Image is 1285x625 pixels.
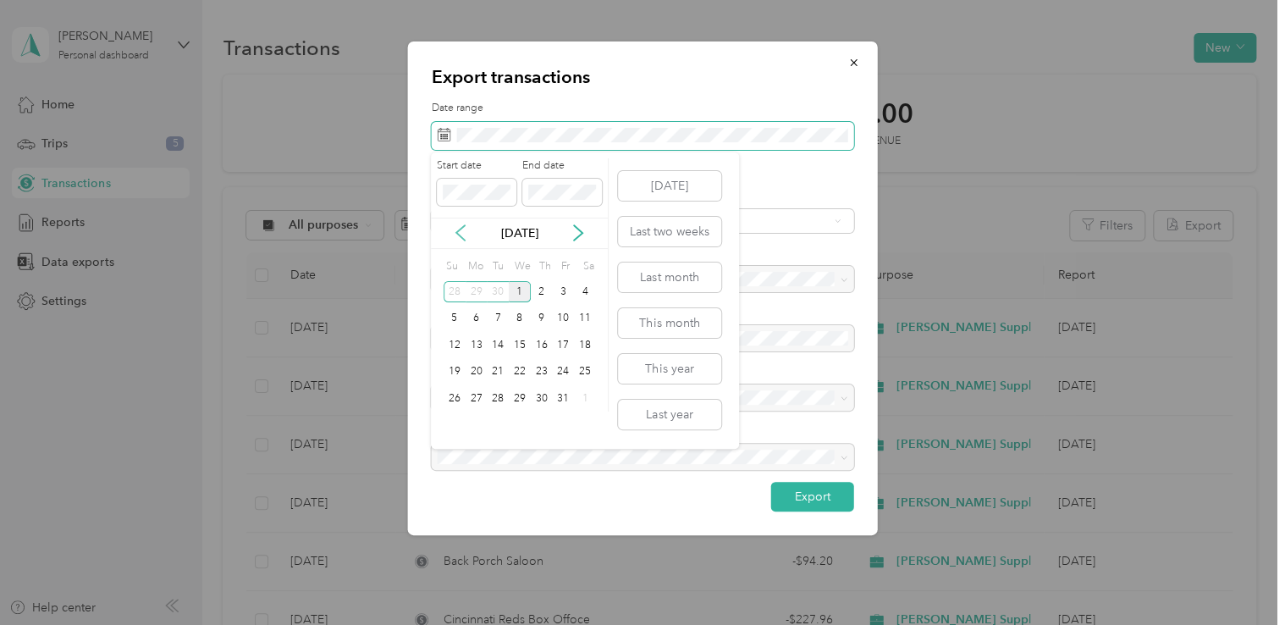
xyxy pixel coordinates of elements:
label: Start date [437,158,516,174]
button: Last year [618,400,721,429]
div: 5 [444,308,466,329]
div: Tu [489,255,505,279]
div: 28 [487,388,509,409]
div: 29 [466,281,488,302]
div: 16 [531,335,553,356]
div: Mo [466,255,484,279]
div: 19 [444,362,466,383]
div: 23 [531,362,553,383]
div: 21 [487,362,509,383]
div: 26 [444,388,466,409]
div: Sa [580,255,596,279]
div: 7 [487,308,509,329]
div: 30 [487,281,509,302]
div: 1 [574,388,596,409]
iframe: Everlance-gr Chat Button Frame [1190,530,1285,625]
div: 17 [552,335,574,356]
button: Last two weeks [618,217,721,246]
div: 3 [552,281,574,302]
div: 13 [466,335,488,356]
label: End date [522,158,602,174]
div: 4 [574,281,596,302]
div: 2 [531,281,553,302]
div: 28 [444,281,466,302]
div: We [511,255,531,279]
p: [DATE] [484,224,555,242]
p: Export transactions [432,65,854,89]
div: 9 [531,308,553,329]
button: [DATE] [618,171,721,201]
button: This month [618,308,721,338]
div: 8 [509,308,531,329]
div: 12 [444,335,466,356]
div: Th [536,255,552,279]
div: 20 [466,362,488,383]
button: Last month [618,263,721,292]
div: 29 [509,388,531,409]
div: 6 [466,308,488,329]
div: Fr [558,255,574,279]
button: Export [771,482,854,512]
div: 10 [552,308,574,329]
div: Su [444,255,460,279]
div: 25 [574,362,596,383]
div: 15 [509,335,531,356]
div: 22 [509,362,531,383]
div: 18 [574,335,596,356]
div: 11 [574,308,596,329]
label: Date range [432,101,854,116]
div: 24 [552,362,574,383]
button: This year [618,354,721,384]
div: 31 [552,388,574,409]
div: 1 [509,281,531,302]
div: 14 [487,335,509,356]
div: 30 [531,388,553,409]
div: 27 [466,388,488,409]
